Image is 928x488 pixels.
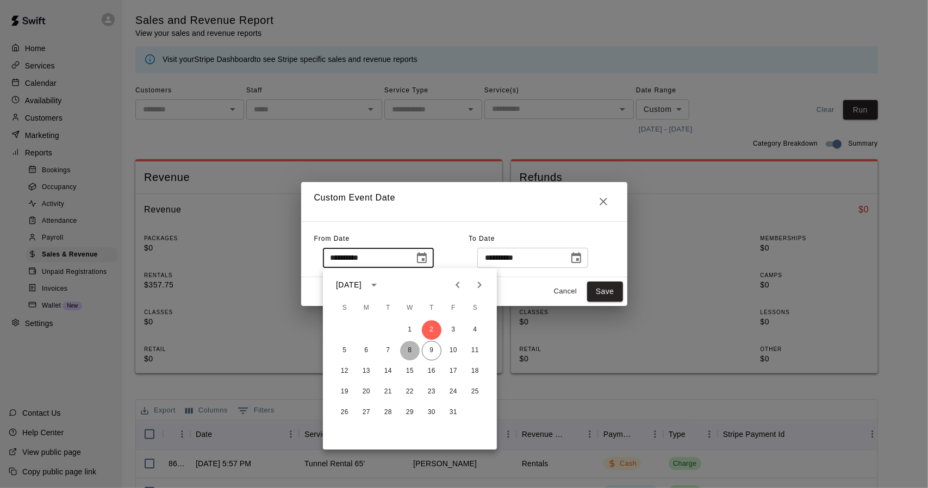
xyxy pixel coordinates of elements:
[357,297,376,319] span: Monday
[335,403,354,422] button: 26
[357,403,376,422] button: 27
[465,382,485,402] button: 25
[444,361,463,381] button: 17
[400,361,420,381] button: 15
[335,297,354,319] span: Sunday
[378,341,398,360] button: 7
[565,247,587,269] button: Choose date, selected date is Oct 9, 2025
[378,403,398,422] button: 28
[301,182,627,221] h2: Custom Event Date
[422,382,441,402] button: 23
[336,279,362,291] div: [DATE]
[400,341,420,360] button: 8
[444,403,463,422] button: 31
[444,382,463,402] button: 24
[444,320,463,340] button: 3
[314,235,350,242] span: From Date
[365,276,383,294] button: calendar view is open, switch to year view
[465,361,485,381] button: 18
[548,283,583,300] button: Cancel
[335,382,354,402] button: 19
[335,361,354,381] button: 12
[465,320,485,340] button: 4
[357,361,376,381] button: 13
[469,274,490,296] button: Next month
[422,341,441,360] button: 9
[400,297,420,319] span: Wednesday
[422,403,441,422] button: 30
[378,297,398,319] span: Tuesday
[400,382,420,402] button: 22
[357,382,376,402] button: 20
[335,341,354,360] button: 5
[411,247,433,269] button: Choose date, selected date is Oct 2, 2025
[422,297,441,319] span: Thursday
[587,281,623,302] button: Save
[444,341,463,360] button: 10
[400,320,420,340] button: 1
[444,297,463,319] span: Friday
[400,403,420,422] button: 29
[469,235,495,242] span: To Date
[378,382,398,402] button: 21
[357,341,376,360] button: 6
[378,361,398,381] button: 14
[422,361,441,381] button: 16
[465,341,485,360] button: 11
[447,274,469,296] button: Previous month
[465,297,485,319] span: Saturday
[422,320,441,340] button: 2
[593,191,614,212] button: Close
